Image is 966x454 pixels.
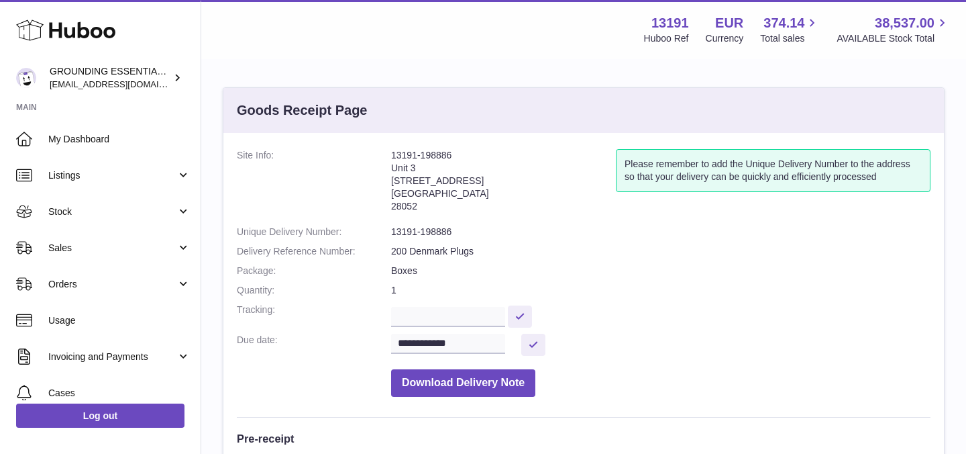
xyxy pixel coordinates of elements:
[237,334,391,356] dt: Due date:
[16,404,184,428] a: Log out
[16,68,36,88] img: espenwkopperud@gmail.com
[237,284,391,297] dt: Quantity:
[48,169,176,182] span: Listings
[616,149,930,192] div: Please remember to add the Unique Delivery Number to the address so that your delivery can be qui...
[391,369,535,397] button: Download Delivery Note
[651,14,689,32] strong: 13191
[50,65,170,91] div: GROUNDING ESSENTIALS INTERNATIONAL SLU
[237,101,368,120] h3: Goods Receipt Page
[48,278,176,291] span: Orders
[391,284,930,297] dd: 1
[391,245,930,258] dd: 200 Denmark Plugs
[875,14,934,32] span: 38,537.00
[760,14,820,45] a: 374.14 Total sales
[48,242,176,255] span: Sales
[237,226,391,238] dt: Unique Delivery Number:
[391,226,930,238] dd: 13191-198886
[237,431,930,446] h3: Pre-receipt
[715,14,743,32] strong: EUR
[760,32,820,45] span: Total sales
[391,149,616,219] address: 13191-198886 Unit 3 [STREET_ADDRESS] [GEOGRAPHIC_DATA] 28052
[237,304,391,327] dt: Tracking:
[706,32,744,45] div: Currency
[48,133,191,146] span: My Dashboard
[837,32,950,45] span: AVAILABLE Stock Total
[237,149,391,219] dt: Site Info:
[48,314,191,327] span: Usage
[48,206,176,218] span: Stock
[48,351,176,363] span: Invoicing and Payments
[50,79,197,89] span: [EMAIL_ADDRESS][DOMAIN_NAME]
[237,265,391,277] dt: Package:
[763,14,804,32] span: 374.14
[48,387,191,400] span: Cases
[837,14,950,45] a: 38,537.00 AVAILABLE Stock Total
[391,265,930,277] dd: Boxes
[237,245,391,258] dt: Delivery Reference Number:
[644,32,689,45] div: Huboo Ref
